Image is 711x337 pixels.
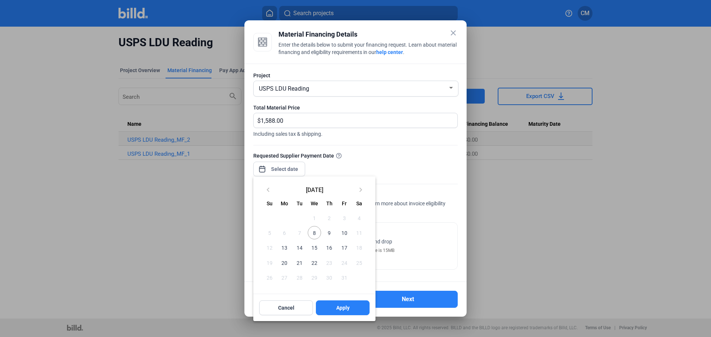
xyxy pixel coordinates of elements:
button: October 6, 2025 [277,225,292,240]
button: Apply [316,300,370,315]
span: 17 [337,241,351,254]
span: 4 [353,211,366,225]
span: We [311,200,318,206]
button: October 16, 2025 [322,240,337,255]
span: 20 [278,256,291,269]
span: 21 [293,256,306,269]
button: October 8, 2025 [307,225,322,240]
span: 29 [308,271,321,284]
span: 11 [353,226,366,239]
span: Mo [281,200,288,206]
span: [DATE] [276,186,353,192]
button: October 9, 2025 [322,225,337,240]
span: Sa [356,200,362,206]
span: 23 [323,256,336,269]
span: Tu [297,200,303,206]
button: October 22, 2025 [307,255,322,270]
span: Su [267,200,273,206]
span: Th [326,200,333,206]
span: 16 [323,241,336,254]
span: 14 [293,241,306,254]
span: 10 [337,226,351,239]
span: 3 [337,211,351,225]
span: 2 [323,211,336,225]
button: October 17, 2025 [337,240,351,255]
button: October 25, 2025 [352,255,367,270]
button: October 27, 2025 [277,270,292,285]
button: October 24, 2025 [337,255,351,270]
button: October 7, 2025 [292,225,307,240]
mat-icon: keyboard_arrow_right [356,185,365,194]
td: OCT [262,210,307,225]
span: 27 [278,271,291,284]
span: 8 [308,226,321,239]
span: 31 [337,271,351,284]
button: October 19, 2025 [262,255,277,270]
span: Fr [342,200,347,206]
button: October 31, 2025 [337,270,351,285]
span: 12 [263,241,276,254]
span: 1 [308,211,321,225]
button: October 12, 2025 [262,240,277,255]
button: October 13, 2025 [277,240,292,255]
span: 26 [263,271,276,284]
button: October 5, 2025 [262,225,277,240]
span: 7 [293,226,306,239]
button: October 2, 2025 [322,210,337,225]
span: 6 [278,226,291,239]
span: 18 [353,241,366,254]
button: October 30, 2025 [322,270,337,285]
button: October 4, 2025 [352,210,367,225]
button: October 26, 2025 [262,270,277,285]
span: 24 [337,256,351,269]
button: October 28, 2025 [292,270,307,285]
button: October 23, 2025 [322,255,337,270]
button: October 18, 2025 [352,240,367,255]
button: October 10, 2025 [337,225,351,240]
span: 22 [308,256,321,269]
span: 19 [263,256,276,269]
button: October 20, 2025 [277,255,292,270]
button: Cancel [259,300,313,315]
span: Cancel [278,304,294,311]
span: 30 [323,271,336,284]
span: 25 [353,256,366,269]
span: 9 [323,226,336,239]
button: October 29, 2025 [307,270,322,285]
button: October 15, 2025 [307,240,322,255]
span: 28 [293,271,306,284]
button: October 11, 2025 [352,225,367,240]
button: October 3, 2025 [337,210,351,225]
span: 15 [308,241,321,254]
span: 13 [278,241,291,254]
button: October 21, 2025 [292,255,307,270]
mat-icon: keyboard_arrow_left [264,185,273,194]
span: 5 [263,226,276,239]
button: October 1, 2025 [307,210,322,225]
button: October 14, 2025 [292,240,307,255]
span: Apply [336,304,350,311]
